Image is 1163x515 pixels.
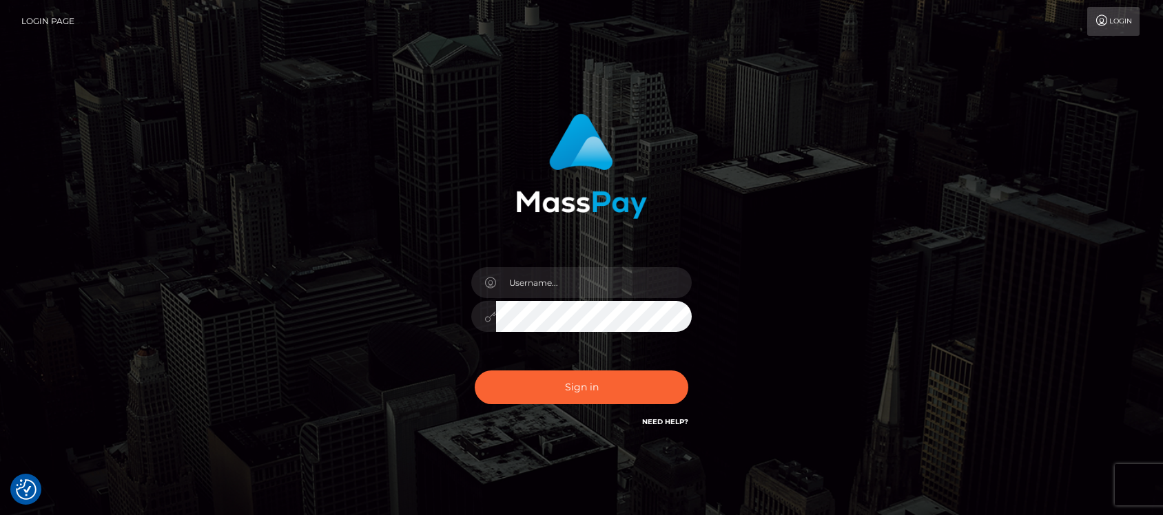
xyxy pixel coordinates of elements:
[516,114,647,219] img: MassPay Login
[1087,7,1140,36] a: Login
[16,479,37,500] img: Revisit consent button
[642,417,688,426] a: Need Help?
[475,370,688,404] button: Sign in
[496,267,692,298] input: Username...
[16,479,37,500] button: Consent Preferences
[21,7,74,36] a: Login Page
